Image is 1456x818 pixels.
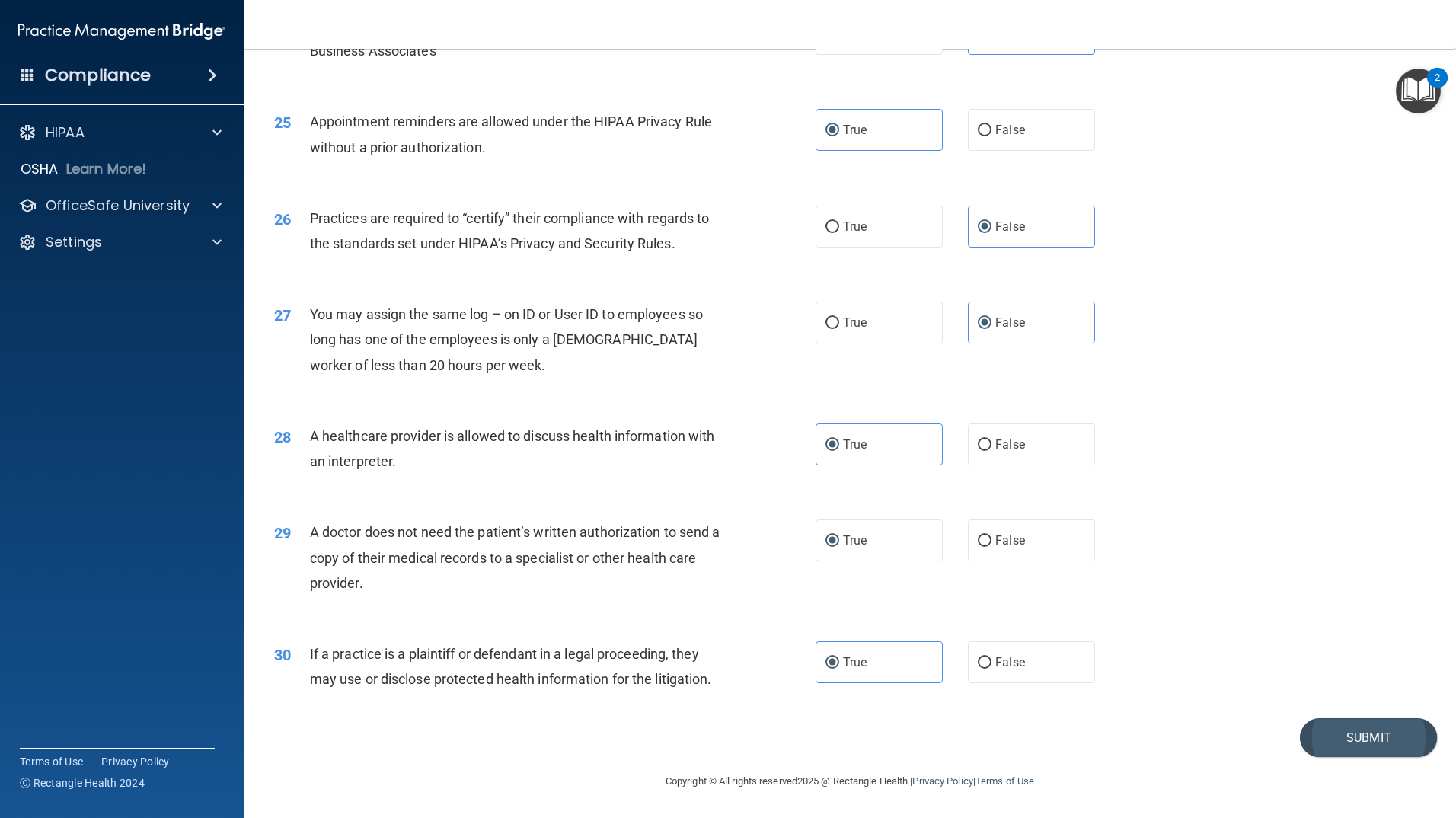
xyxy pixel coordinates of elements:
p: Settings [46,233,102,251]
span: True [843,437,867,452]
span: 29 [274,524,291,542]
p: HIPAA [46,123,85,142]
a: Terms of Use [975,775,1034,787]
span: False [995,655,1025,669]
input: False [978,318,991,329]
h4: Compliance [45,65,151,86]
input: False [978,222,991,233]
input: True [825,125,839,136]
input: True [825,222,839,233]
img: PMB logo [18,16,225,46]
span: True [843,219,867,234]
span: True [843,655,867,669]
a: Settings [18,233,222,251]
span: Ⓒ Rectangle Health 2024 [20,775,145,791]
input: False [978,657,991,669]
span: True [843,315,867,330]
iframe: Drift Widget Chat Controller [1380,713,1438,771]
span: False [995,123,1025,137]
span: If a practice is a plaintiff or defendant in a legal proceeding, they may use or disclose protect... [310,646,712,687]
span: A healthcare provider is allowed to discuss health information with an interpreter. [310,428,715,469]
input: True [825,535,839,547]
input: True [825,318,839,329]
div: 2 [1435,78,1440,97]
a: Terms of Use [20,754,83,769]
span: False [995,533,1025,548]
span: 25 [274,113,291,132]
input: True [825,657,839,669]
p: OSHA [21,160,59,178]
span: True [843,533,867,548]
span: 28 [274,428,291,446]
span: False [995,437,1025,452]
a: HIPAA [18,123,222,142]
a: Privacy Policy [101,754,170,769]
span: You may assign the same log – on ID or User ID to employees so long has one of the employees is o... [310,306,703,372]
span: Practices are required to “certify” their compliance with regards to the standards set under HIPA... [310,210,710,251]
div: Copyright © All rights reserved 2025 @ Rectangle Health | | [572,757,1128,806]
p: OfficeSafe University [46,197,190,215]
span: False [995,315,1025,330]
p: Learn More! [66,160,147,178]
span: Appointment reminders are allowed under the HIPAA Privacy Rule without a prior authorization. [310,113,712,155]
span: A doctor does not need the patient’s written authorization to send a copy of their medical record... [310,524,720,590]
input: False [978,439,991,451]
span: 26 [274,210,291,228]
span: 27 [274,306,291,324]
span: 30 [274,646,291,664]
input: True [825,439,839,451]
a: Privacy Policy [912,775,972,787]
span: False [995,219,1025,234]
button: Submit [1300,718,1437,757]
a: OfficeSafe University [18,197,222,215]
input: False [978,125,991,136]
span: True [843,123,867,137]
input: False [978,535,991,547]
button: Open Resource Center, 2 new notifications [1396,69,1441,113]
